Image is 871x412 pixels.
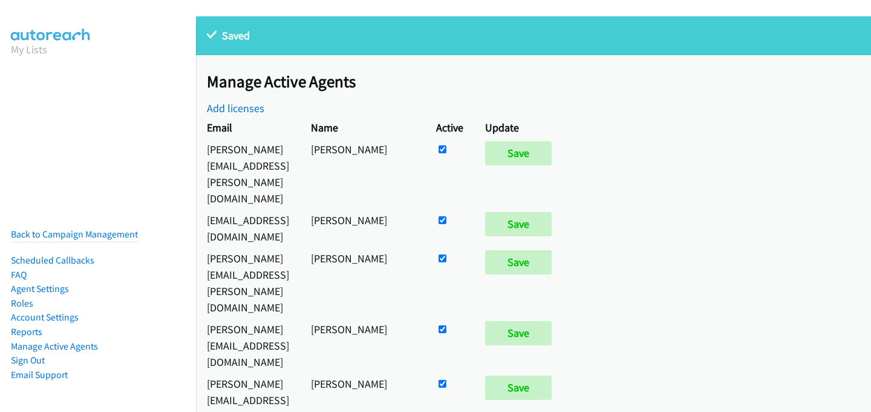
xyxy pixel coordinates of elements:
input: Save [485,141,552,165]
a: Account Settings [11,311,79,323]
p: Saved [207,27,860,44]
input: Save [485,321,552,345]
a: Add licenses [207,101,264,115]
a: Agent Settings [11,283,69,294]
a: Email Support [11,369,68,380]
input: Save [485,376,552,400]
td: [PERSON_NAME] [300,138,425,209]
a: My Lists [11,42,47,56]
td: [PERSON_NAME] [300,209,425,247]
td: [PERSON_NAME][EMAIL_ADDRESS][PERSON_NAME][DOMAIN_NAME] [196,138,300,209]
input: Save [485,212,552,236]
td: [PERSON_NAME] [300,247,425,318]
a: FAQ [11,269,27,281]
td: [PERSON_NAME][EMAIL_ADDRESS][DOMAIN_NAME] [196,318,300,373]
input: Save [485,250,552,274]
td: [PERSON_NAME][EMAIL_ADDRESS][PERSON_NAME][DOMAIN_NAME] [196,247,300,318]
a: Sign Out [11,354,45,366]
th: Email [196,116,300,138]
a: Scheduled Callbacks [11,254,94,266]
a: Manage Active Agents [11,341,98,352]
th: Name [300,116,425,138]
th: Active [425,116,474,138]
a: Reports [11,326,42,337]
td: [EMAIL_ADDRESS][DOMAIN_NAME] [196,209,300,247]
a: Roles [11,297,33,309]
td: [PERSON_NAME] [300,318,425,373]
th: Update [474,116,568,138]
a: Back to Campaign Management [11,228,138,240]
h2: Manage Active Agents [207,71,871,92]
